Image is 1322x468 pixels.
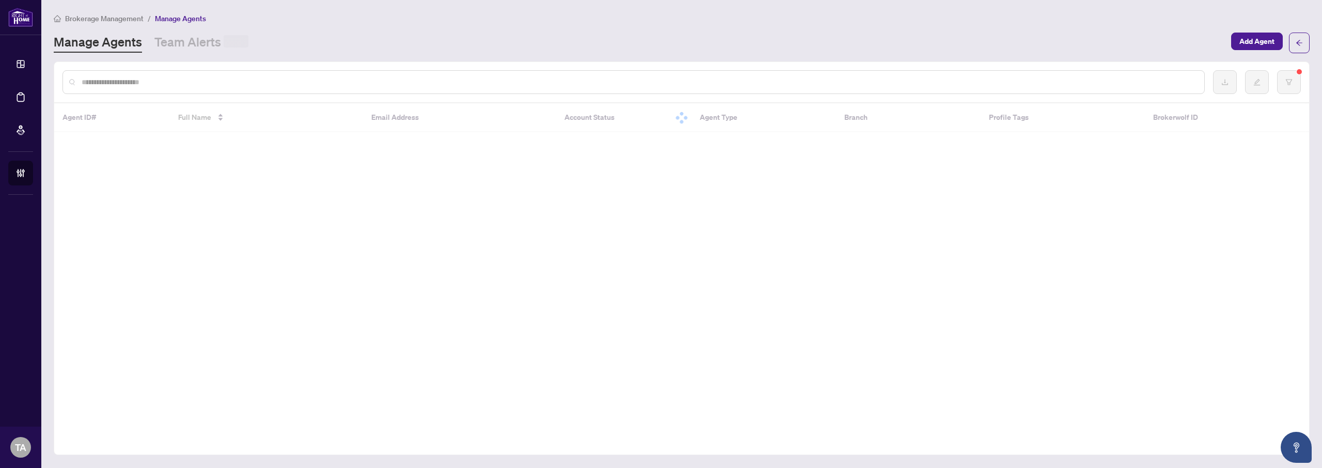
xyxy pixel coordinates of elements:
a: Manage Agents [54,34,142,53]
span: arrow-left [1296,39,1303,46]
span: TA [15,440,26,455]
span: Add Agent [1239,33,1274,50]
button: Add Agent [1231,33,1283,50]
span: Manage Agents [155,14,206,23]
button: download [1213,70,1237,94]
button: Open asap [1281,432,1312,463]
button: edit [1245,70,1269,94]
span: home [54,15,61,22]
button: filter [1277,70,1301,94]
a: Team Alerts [154,34,248,53]
li: / [148,12,151,24]
img: logo [8,8,33,27]
span: Brokerage Management [65,14,144,23]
